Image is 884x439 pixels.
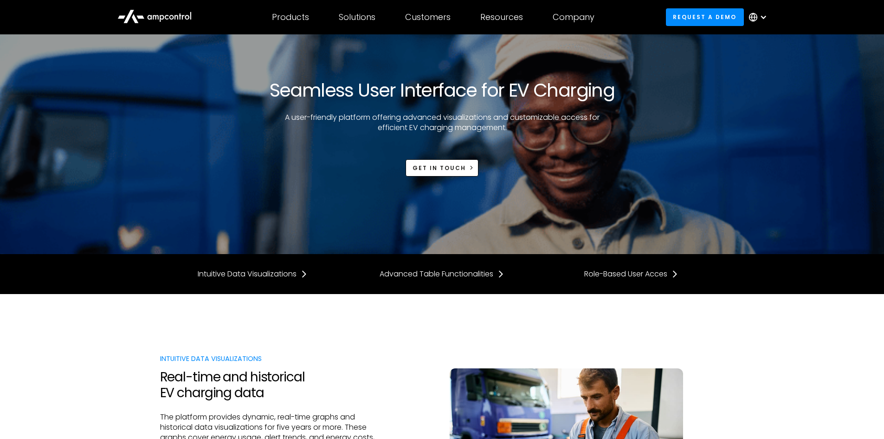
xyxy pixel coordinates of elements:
[584,269,678,279] a: Role-Based User Acces
[198,269,297,279] div: Intuitive Data Visualizations
[339,12,375,22] div: Solutions
[480,12,523,22] div: Resources
[406,159,479,177] a: Get in touch
[405,12,451,22] div: Customers
[553,12,594,22] div: Company
[272,12,309,22] div: Products
[273,112,612,133] p: A user-friendly platform offering advanced visualizations and customizable access for efficient E...
[198,269,308,279] a: Intuitive Data Visualizations
[413,164,466,172] div: Get in touch
[160,354,380,364] div: Intuitive Data Visualizations
[584,269,667,279] div: Role-Based User Acces
[270,79,615,101] h1: Seamless User Interface for EV Charging
[666,8,744,26] a: Request a demo
[380,269,493,279] div: Advanced Table Functionalities
[160,369,380,400] h2: Real-time and historical EV charging data
[380,269,504,279] a: Advanced Table Functionalities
